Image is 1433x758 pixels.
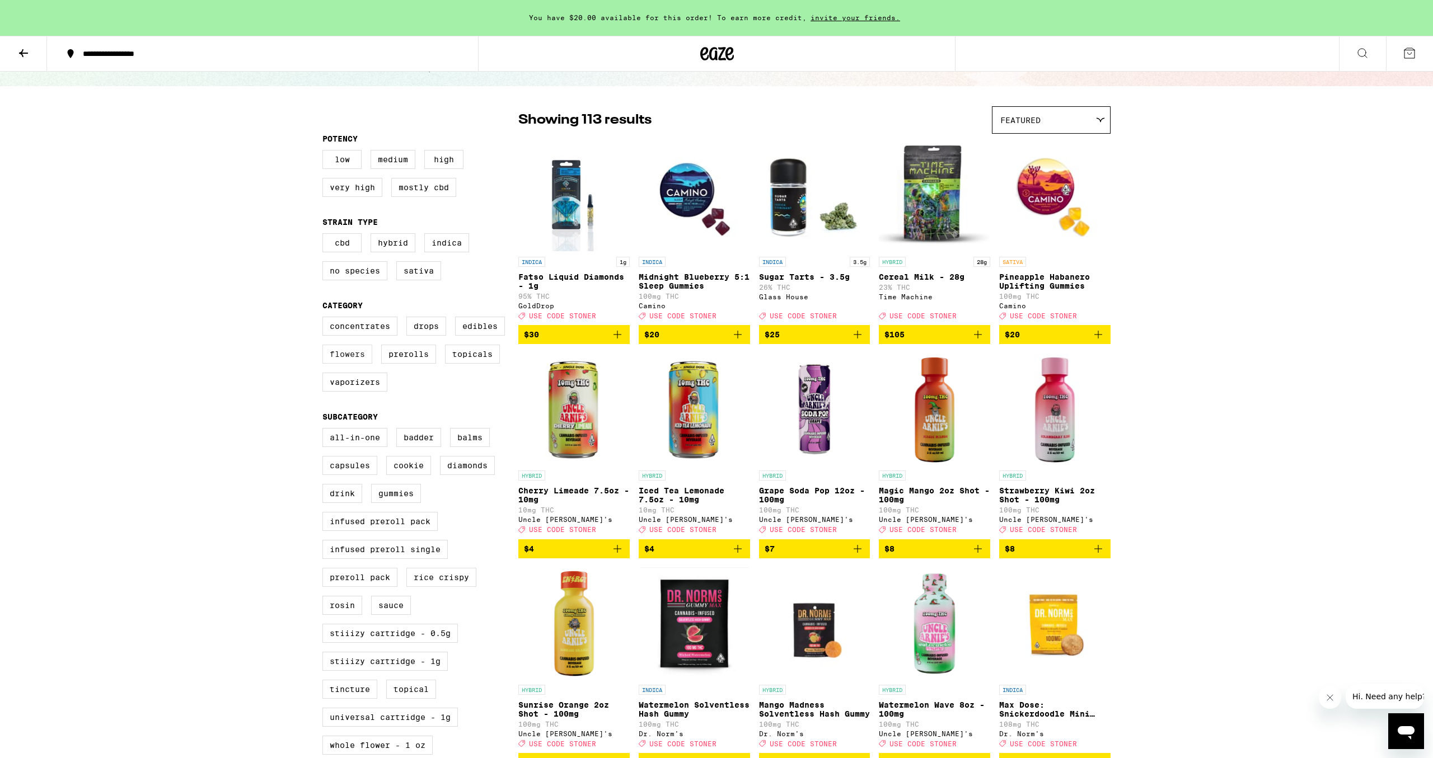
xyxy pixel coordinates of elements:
[999,293,1111,300] p: 100mg THC
[616,257,630,267] p: 1g
[322,412,378,421] legend: Subcategory
[889,526,957,534] span: USE CODE STONER
[884,330,905,339] span: $105
[381,345,436,364] label: Prerolls
[759,730,870,737] div: Dr. Norm's
[879,486,990,504] p: Magic Mango 2oz Shot - 100mg
[759,685,786,695] p: HYBRID
[424,233,469,252] label: Indica
[529,526,596,534] span: USE CODE STONER
[518,685,545,695] p: HYBRID
[639,685,666,695] p: INDICA
[759,293,870,300] div: Glass House
[518,257,545,267] p: INDICA
[644,330,659,339] span: $20
[759,539,870,558] button: Add to bag
[973,257,990,267] p: 28g
[371,150,415,169] label: Medium
[391,178,456,197] label: Mostly CBD
[322,261,387,280] label: No Species
[999,730,1111,737] div: Dr. Norm's
[759,470,786,481] p: HYBRID
[879,470,906,481] p: HYBRID
[518,700,630,718] p: Sunrise Orange 2oz Shot - 100mg
[1005,544,1015,553] span: $8
[759,139,870,325] a: Open page for Sugar Tarts - 3.5g from Glass House
[639,486,750,504] p: Iced Tea Lemonade 7.5oz - 10mg
[649,312,716,319] span: USE CODE STONER
[322,178,382,197] label: Very High
[879,257,906,267] p: HYBRID
[639,257,666,267] p: INDICA
[1346,684,1424,709] iframe: Message from company
[644,544,654,553] span: $4
[639,700,750,718] p: Watermelon Solventless Hash Gummy
[1319,686,1341,709] iframe: Close message
[879,721,990,728] p: 100mg THC
[649,526,716,534] span: USE CODE STONER
[770,740,837,747] span: USE CODE STONER
[759,700,870,718] p: Mango Madness Solventless Hash Gummy
[879,516,990,523] div: Uncle [PERSON_NAME]'s
[879,539,990,558] button: Add to bag
[765,330,780,339] span: $25
[518,506,630,514] p: 10mg THC
[879,272,990,281] p: Cereal Milk - 28g
[518,111,652,130] p: Showing 113 results
[879,700,990,718] p: Watermelon Wave 8oz - 100mg
[999,685,1026,695] p: INDICA
[807,14,904,21] span: invite your friends.
[850,257,870,267] p: 3.5g
[1010,740,1077,747] span: USE CODE STONER
[386,456,431,475] label: Cookie
[322,134,358,143] legend: Potency
[879,353,990,539] a: Open page for Magic Mango 2oz Shot - 100mg from Uncle Arnie's
[518,516,630,523] div: Uncle [PERSON_NAME]'s
[889,312,957,319] span: USE CODE STONER
[639,730,750,737] div: Dr. Norm's
[1010,526,1077,534] span: USE CODE STONER
[879,567,990,679] img: Uncle Arnie's - Watermelon Wave 8oz - 100mg
[759,325,870,344] button: Add to bag
[518,272,630,290] p: Fatso Liquid Diamonds - 1g
[999,721,1111,728] p: 108mg THC
[639,293,750,300] p: 100mg THC
[322,150,362,169] label: Low
[322,624,458,643] label: STIIIZY Cartridge - 0.5g
[322,568,397,587] label: Preroll Pack
[529,312,596,319] span: USE CODE STONER
[759,272,870,281] p: Sugar Tarts - 3.5g
[879,325,990,344] button: Add to bag
[759,516,870,523] div: Uncle [PERSON_NAME]'s
[639,539,750,558] button: Add to bag
[455,317,505,336] label: Edibles
[322,652,448,671] label: STIIIZY Cartridge - 1g
[879,293,990,300] div: Time Machine
[371,484,421,503] label: Gummies
[879,139,990,251] img: Time Machine - Cereal Milk - 28g
[322,484,362,503] label: Drink
[322,233,362,252] label: CBD
[759,284,870,291] p: 26% THC
[999,353,1111,465] img: Uncle Arnie's - Strawberry Kiwi 2oz Shot - 100mg
[759,257,786,267] p: INDICA
[1005,330,1020,339] span: $20
[518,353,630,465] img: Uncle Arnie's - Cherry Limeade 7.5oz - 10mg
[322,301,363,310] legend: Category
[999,325,1111,344] button: Add to bag
[639,506,750,514] p: 10mg THC
[649,740,716,747] span: USE CODE STONER
[759,139,870,251] img: Glass House - Sugar Tarts - 3.5g
[529,14,807,21] span: You have $20.00 available for this order! To earn more credit,
[322,596,362,615] label: Rosin
[999,506,1111,514] p: 100mg THC
[518,302,630,309] div: GoldDrop
[879,730,990,737] div: Uncle [PERSON_NAME]'s
[406,568,476,587] label: Rice Crispy
[759,721,870,728] p: 100mg THC
[999,353,1111,539] a: Open page for Strawberry Kiwi 2oz Shot - 100mg from Uncle Arnie's
[1388,713,1424,749] iframe: Button to launch messaging window
[884,544,895,553] span: $8
[999,470,1026,481] p: HYBRID
[386,680,436,699] label: Topical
